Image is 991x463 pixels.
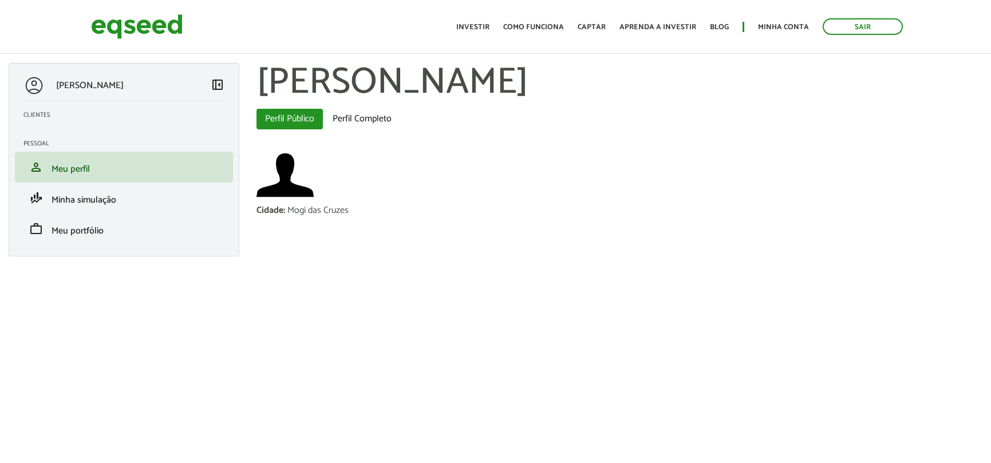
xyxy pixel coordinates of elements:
a: workMeu portfólio [23,222,224,236]
li: Meu perfil [15,152,233,183]
span: Minha simulação [52,192,116,208]
img: Foto de Luciana Velasco Gomes Morlim [256,147,314,204]
h1: [PERSON_NAME] [256,63,982,103]
a: Perfil Completo [324,109,400,129]
span: finance_mode [29,191,43,205]
span: work [29,222,43,236]
h2: Pessoal [23,140,233,147]
p: [PERSON_NAME] [56,80,124,91]
span: person [29,160,43,174]
h2: Clientes [23,112,233,118]
a: Como funciona [503,23,564,31]
img: EqSeed [91,11,183,42]
li: Meu portfólio [15,213,233,244]
a: Sair [823,18,903,35]
a: Captar [578,23,606,31]
div: Mogi das Cruzes [287,206,349,215]
a: Colapsar menu [211,78,224,94]
li: Minha simulação [15,183,233,213]
span: left_panel_close [211,78,224,92]
span: Meu perfil [52,161,90,177]
a: finance_modeMinha simulação [23,191,224,205]
div: Cidade [256,206,287,215]
a: Aprenda a investir [619,23,696,31]
a: Ver perfil do usuário. [256,147,314,204]
a: Minha conta [758,23,809,31]
span: Meu portfólio [52,223,104,239]
a: Blog [710,23,729,31]
a: personMeu perfil [23,160,224,174]
a: Perfil Público [256,109,323,129]
a: Investir [456,23,489,31]
span: : [283,203,285,218]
